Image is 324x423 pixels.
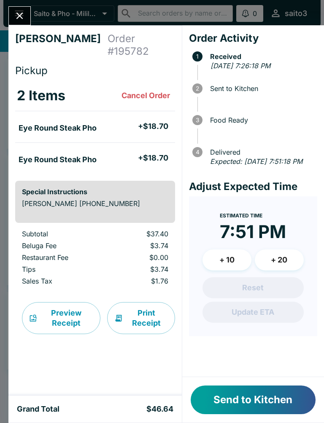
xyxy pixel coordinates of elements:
h5: + $18.70 [138,153,168,163]
text: 1 [196,53,199,60]
em: Expected: [DATE] 7:51:18 PM [210,157,302,166]
span: Food Ready [206,116,317,124]
span: Received [206,53,317,60]
time: 7:51 PM [220,221,286,243]
p: Beluga Fee [22,241,100,250]
button: + 20 [255,249,304,270]
p: Restaurant Fee [22,253,100,262]
h4: Adjust Expected Time [189,180,317,193]
span: Sent to Kitchen [206,85,317,92]
h3: 2 Items [17,87,65,104]
em: [DATE] 7:26:18 PM [211,62,270,70]
table: orders table [15,230,175,289]
h5: Eye Round Steak Pho [19,123,97,133]
p: $37.40 [113,230,168,238]
table: orders table [15,80,175,174]
p: Sales Tax [22,277,100,285]
h5: Eye Round Steak Pho [19,155,97,165]
h5: Grand Total [17,404,59,414]
h4: Order Activity [189,32,317,45]
text: 3 [196,117,199,123]
button: Print Receipt [107,302,175,334]
button: Preview Receipt [22,302,100,334]
h4: Order # 195782 [108,32,175,58]
p: $1.76 [113,277,168,285]
span: Estimated Time [220,212,262,219]
p: $3.74 [113,241,168,250]
button: Send to Kitchen [191,386,316,414]
button: + 10 [202,249,251,270]
button: Close [9,7,30,25]
text: 4 [195,149,199,155]
span: Delivered [206,148,317,156]
h5: + $18.70 [138,121,168,131]
p: Subtotal [22,230,100,238]
text: 2 [196,85,199,92]
p: Tips [22,265,100,273]
h6: Special Instructions [22,187,168,196]
p: $3.74 [113,265,168,273]
p: $0.00 [113,253,168,262]
h4: [PERSON_NAME] [15,32,108,58]
button: Cancel Order [118,87,173,104]
span: Pickup [15,64,48,77]
p: [PERSON_NAME] [PHONE_NUMBER] [22,199,168,208]
h5: $46.64 [146,404,173,414]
